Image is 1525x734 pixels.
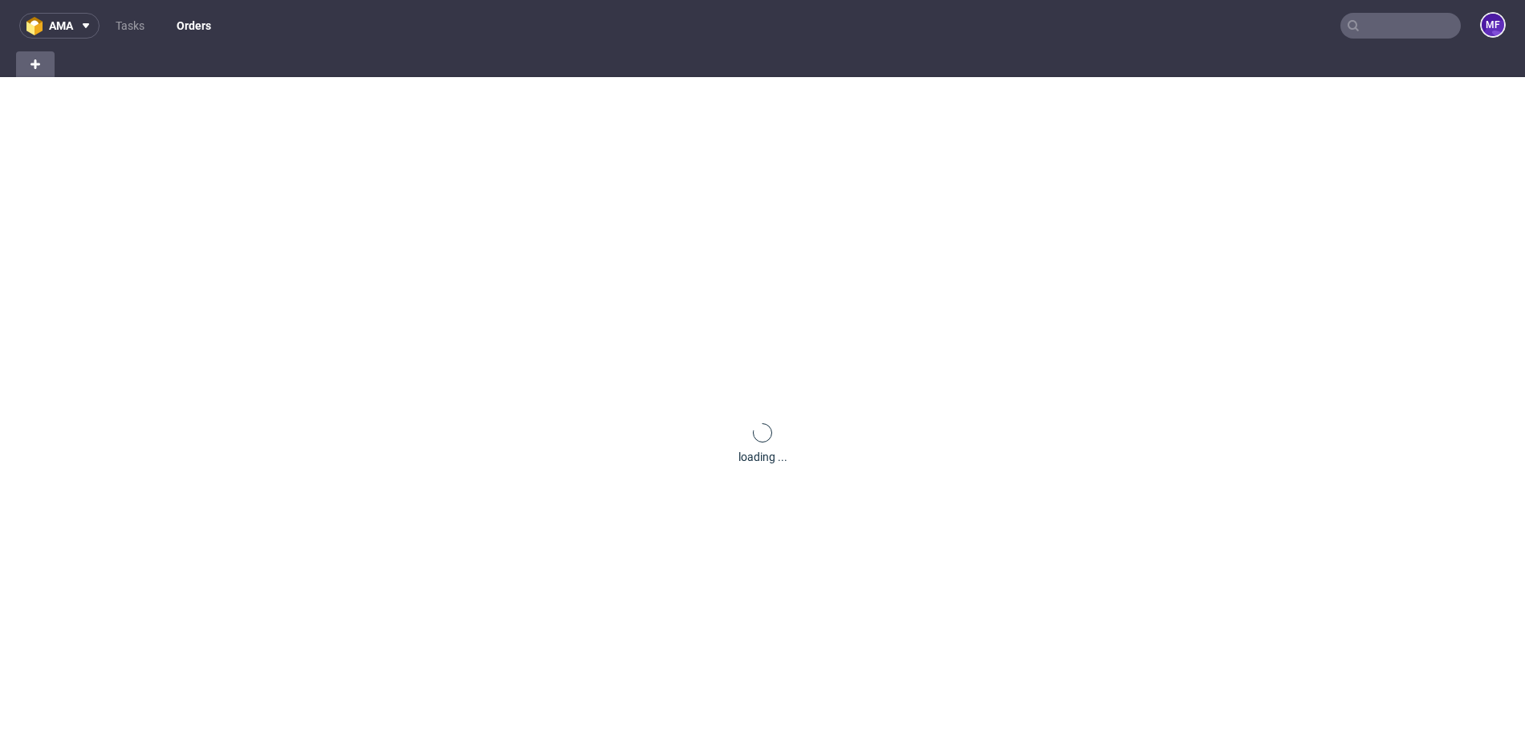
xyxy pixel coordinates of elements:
button: ama [19,13,100,39]
div: loading ... [738,449,787,465]
span: ama [49,20,73,31]
img: logo [26,17,49,35]
a: Tasks [106,13,154,39]
a: Orders [167,13,221,39]
figcaption: MF [1482,14,1504,36]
